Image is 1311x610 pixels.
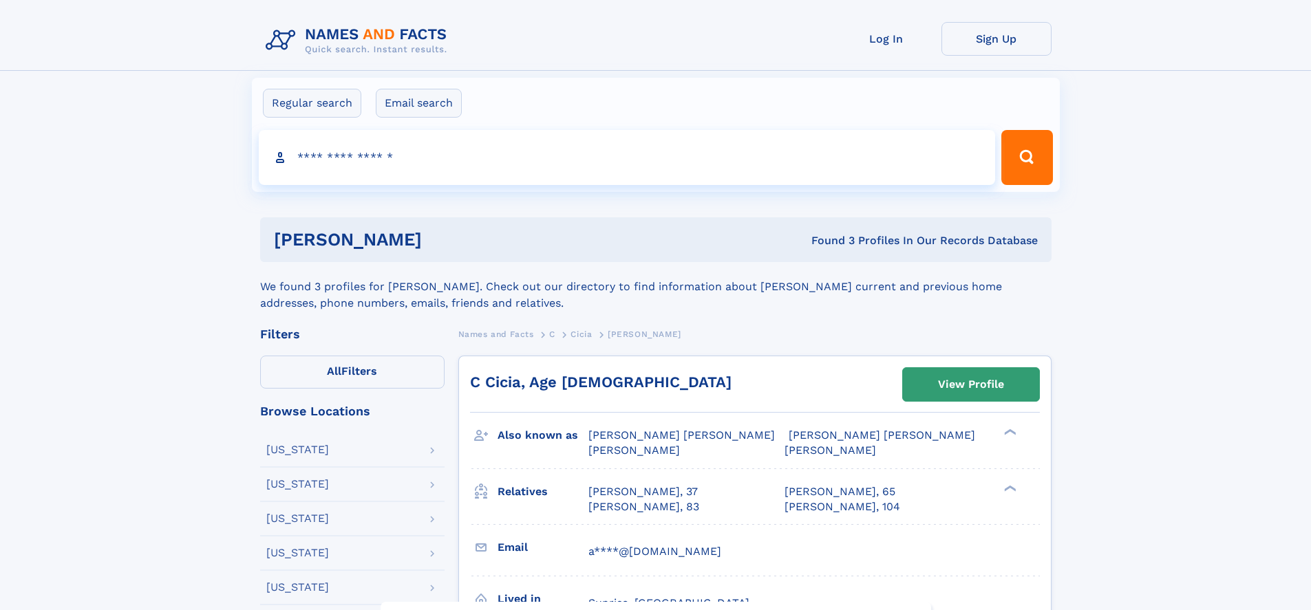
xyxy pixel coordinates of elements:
[1001,483,1017,492] div: ❯
[266,513,329,524] div: [US_STATE]
[903,368,1039,401] a: View Profile
[266,444,329,455] div: [US_STATE]
[266,547,329,558] div: [US_STATE]
[263,89,361,118] label: Regular search
[498,480,588,503] h3: Relatives
[260,262,1052,312] div: We found 3 profiles for [PERSON_NAME]. Check out our directory to find information about [PERSON_...
[549,325,555,342] a: C
[785,444,876,457] span: [PERSON_NAME]
[1001,130,1052,185] button: Search Button
[789,428,975,442] span: [PERSON_NAME] [PERSON_NAME]
[327,364,341,378] span: All
[831,22,941,56] a: Log In
[941,22,1052,56] a: Sign Up
[259,130,996,185] input: search input
[498,424,588,447] h3: Also known as
[498,536,588,559] h3: Email
[260,22,458,59] img: Logo Names and Facts
[785,499,900,514] a: [PERSON_NAME], 104
[266,582,329,593] div: [US_STATE]
[266,479,329,490] div: [US_STATE]
[571,325,592,342] a: Cicia
[608,329,681,339] span: [PERSON_NAME]
[260,328,445,340] div: Filters
[274,231,617,248] h1: [PERSON_NAME]
[260,356,445,389] label: Filters
[785,484,895,499] a: [PERSON_NAME], 65
[588,428,775,442] span: [PERSON_NAME] [PERSON_NAME]
[938,369,1004,400] div: View Profile
[588,499,699,514] a: [PERSON_NAME], 83
[376,89,462,118] label: Email search
[571,329,592,339] span: Cicia
[260,405,445,417] div: Browse Locations
[470,373,732,391] a: C Cicia, Age [DEMOGRAPHIC_DATA]
[588,484,698,499] a: [PERSON_NAME], 37
[588,596,749,609] span: Sunrise, [GEOGRAPHIC_DATA]
[458,325,534,342] a: Names and Facts
[1001,428,1017,437] div: ❯
[588,444,680,457] span: [PERSON_NAME]
[549,329,555,339] span: C
[617,233,1038,248] div: Found 3 Profiles In Our Records Database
